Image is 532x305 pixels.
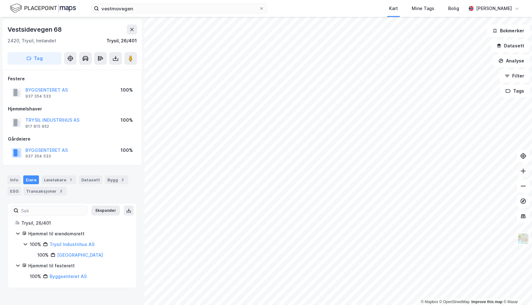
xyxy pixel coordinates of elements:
[491,40,529,52] button: Datasett
[25,154,51,159] div: 937 354 533
[58,188,64,194] div: 2
[119,177,126,183] div: 2
[8,187,21,195] div: ESG
[389,5,398,12] div: Kart
[493,55,529,67] button: Analyse
[8,37,56,45] div: 2420, Trysil, Innlandet
[79,175,102,184] div: Datasett
[99,4,259,13] input: Søk på adresse, matrikkel, gårdeiere, leietakere eller personer
[50,242,95,247] a: Trysil Industrihus AS
[105,175,128,184] div: Bygg
[421,300,438,304] a: Mapbox
[487,24,529,37] button: Bokmerker
[501,275,532,305] div: Kontrollprogram for chat
[91,206,120,216] button: Ekspander
[501,275,532,305] iframe: Chat Widget
[68,177,74,183] div: 1
[41,175,76,184] div: Leietakere
[50,274,87,279] a: Byggsenteret AS
[30,241,41,248] div: 100%
[439,300,470,304] a: OpenStreetMap
[8,135,137,143] div: Gårdeiere
[10,3,76,14] img: logo.f888ab2527a4732fd821a326f86c7f29.svg
[8,105,137,113] div: Hjemmelshaver
[476,5,512,12] div: [PERSON_NAME]
[106,37,137,45] div: Trysil, 26/401
[23,175,39,184] div: Eiere
[121,116,133,124] div: 100%
[24,187,67,195] div: Transaksjoner
[121,147,133,154] div: 100%
[28,262,129,270] div: Hjemmel til festerett
[57,252,103,258] a: [GEOGRAPHIC_DATA]
[21,219,129,227] div: Trysil, 26/401
[8,75,137,83] div: Festere
[8,52,62,65] button: Tag
[471,300,502,304] a: Improve this map
[19,206,87,215] input: Søk
[28,230,129,238] div: Hjemmel til eiendomsrett
[25,124,49,129] div: 817 815 952
[517,233,529,245] img: Z
[25,94,51,99] div: 937 354 533
[499,70,529,82] button: Filter
[500,85,529,97] button: Tags
[121,86,133,94] div: 100%
[8,175,21,184] div: Info
[412,5,434,12] div: Mine Tags
[8,24,63,35] div: Vestsidevegen 68
[37,251,49,259] div: 100%
[30,273,41,280] div: 100%
[448,5,459,12] div: Bolig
